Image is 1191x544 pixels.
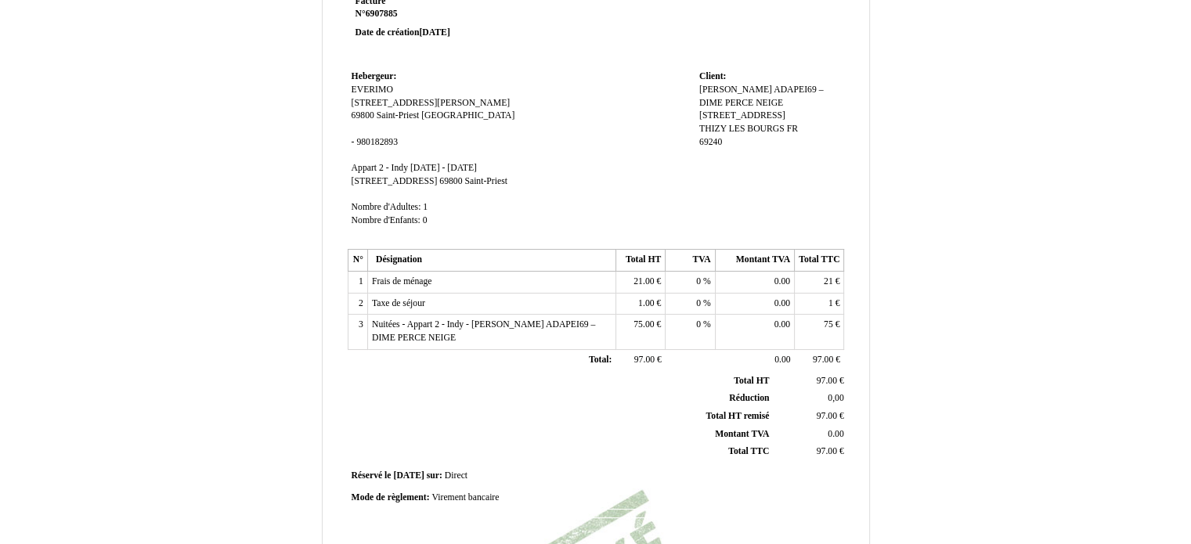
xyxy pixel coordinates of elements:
span: Réservé le [352,470,392,481]
th: Total HT [615,250,665,272]
td: € [795,293,844,315]
span: 97.00 [817,411,837,421]
span: Total HT remisé [706,411,769,421]
span: 980182893 [356,137,398,147]
span: Réduction [729,393,769,403]
td: € [615,272,665,294]
td: € [795,272,844,294]
span: Saint-Priest [464,176,507,186]
span: [DATE] [419,27,449,38]
span: Taxe de séjour [372,298,425,308]
span: Direct [445,470,467,481]
span: Total: [589,355,612,365]
span: [GEOGRAPHIC_DATA] [421,110,514,121]
span: 1.00 [638,298,654,308]
span: 1 [423,202,428,212]
span: [DATE] [393,470,424,481]
td: € [795,349,844,371]
span: 0.00 [774,355,790,365]
span: 75.00 [633,319,654,330]
span: 0.00 [828,429,843,439]
span: Nombre d'Adultes: [352,202,421,212]
td: € [615,293,665,315]
span: 97.00 [634,355,655,365]
span: 0.00 [774,276,790,286]
span: 97.00 [817,446,837,456]
th: N° [348,250,367,272]
td: € [615,315,665,349]
span: 0 [423,215,428,225]
strong: Date de création [355,27,450,38]
th: Désignation [367,250,615,272]
th: TVA [666,250,715,272]
span: 6907885 [366,9,398,19]
span: Frais de ménage [372,276,432,286]
span: 1 [828,298,833,308]
span: - [352,137,355,147]
td: € [772,373,846,390]
span: 75 [824,319,833,330]
span: 69800 [439,176,462,186]
span: [STREET_ADDRESS] [699,110,785,121]
span: 0 [696,276,701,286]
td: € [615,349,665,371]
span: Nuitées - Appart 2 - Indy - [PERSON_NAME] ADAPEI69 – DIME PERCE NEIGE [372,319,595,343]
span: [STREET_ADDRESS][PERSON_NAME] [352,98,511,108]
span: Hebergeur: [352,71,397,81]
span: 0,00 [828,393,843,403]
span: sur: [427,470,442,481]
span: 0.00 [774,298,790,308]
td: 1 [348,272,367,294]
td: % [666,315,715,349]
th: Montant TVA [715,250,794,272]
span: Montant TVA [715,429,769,439]
td: € [772,443,846,461]
td: % [666,272,715,294]
span: Virement bancaire [431,492,499,503]
span: 21.00 [633,276,654,286]
span: [STREET_ADDRESS] [352,176,438,186]
strong: N° [355,8,543,20]
span: Mode de règlement: [352,492,430,503]
span: 0 [696,319,701,330]
span: 0.00 [774,319,790,330]
td: % [666,293,715,315]
th: Total TTC [795,250,844,272]
td: 3 [348,315,367,349]
td: € [772,408,846,426]
span: EVERIMO [352,85,393,95]
td: 2 [348,293,367,315]
span: Total TTC [728,446,769,456]
span: 97.00 [813,355,833,365]
span: Total HT [734,376,769,386]
span: Nombre d'Enfants: [352,215,420,225]
span: Saint-Priest [377,110,420,121]
span: Client: [699,71,726,81]
span: 97.00 [817,376,837,386]
span: [DATE] - [DATE] [410,163,477,173]
span: 69240 [699,137,722,147]
span: Appart 2 - Indy [352,163,408,173]
td: € [795,315,844,349]
span: THIZY LES BOURGS [699,124,785,134]
span: 21 [824,276,833,286]
span: FR [787,124,798,134]
span: 0 [696,298,701,308]
span: [PERSON_NAME] [699,85,772,95]
span: 69800 [352,110,374,121]
span: ADAPEI69 – DIME PERCE NEIGE [699,85,823,108]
